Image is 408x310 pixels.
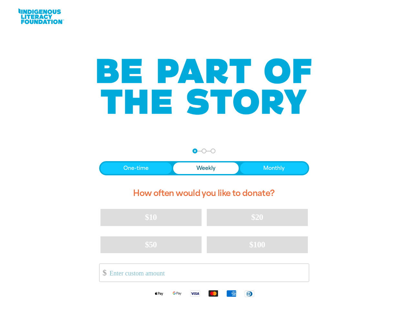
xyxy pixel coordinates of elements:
img: American Express logo [222,290,240,297]
button: One-time [100,162,172,174]
span: One-time [123,164,149,172]
button: Navigate to step 3 of 3 to enter your payment details [211,149,215,153]
button: $20 [207,209,308,226]
button: Weekly [173,162,239,174]
button: Monthly [240,162,308,174]
button: Navigate to step 2 of 3 to enter your details [202,149,206,153]
div: Donation frequency [99,161,309,175]
button: $50 [100,236,202,253]
img: Diners Club logo [240,290,258,297]
span: $10 [145,212,157,222]
img: Visa logo [186,290,204,297]
input: Enter custom amount [105,264,309,282]
button: Navigate to step 1 of 3 to enter your donation amount [193,149,197,153]
span: Weekly [196,164,215,172]
span: $50 [145,240,157,249]
button: $100 [207,236,308,253]
button: $10 [100,209,202,226]
div: Available payment methods [99,284,309,302]
img: Google Pay logo [168,290,186,297]
img: Mastercard logo [204,290,222,297]
span: Monthly [263,164,285,172]
h2: How often would you like to donate? [99,183,309,204]
img: Be part of the story [91,46,317,128]
span: $100 [249,240,265,249]
img: Apple Pay logo [150,290,168,297]
span: $ [99,265,107,280]
span: $20 [251,212,263,222]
